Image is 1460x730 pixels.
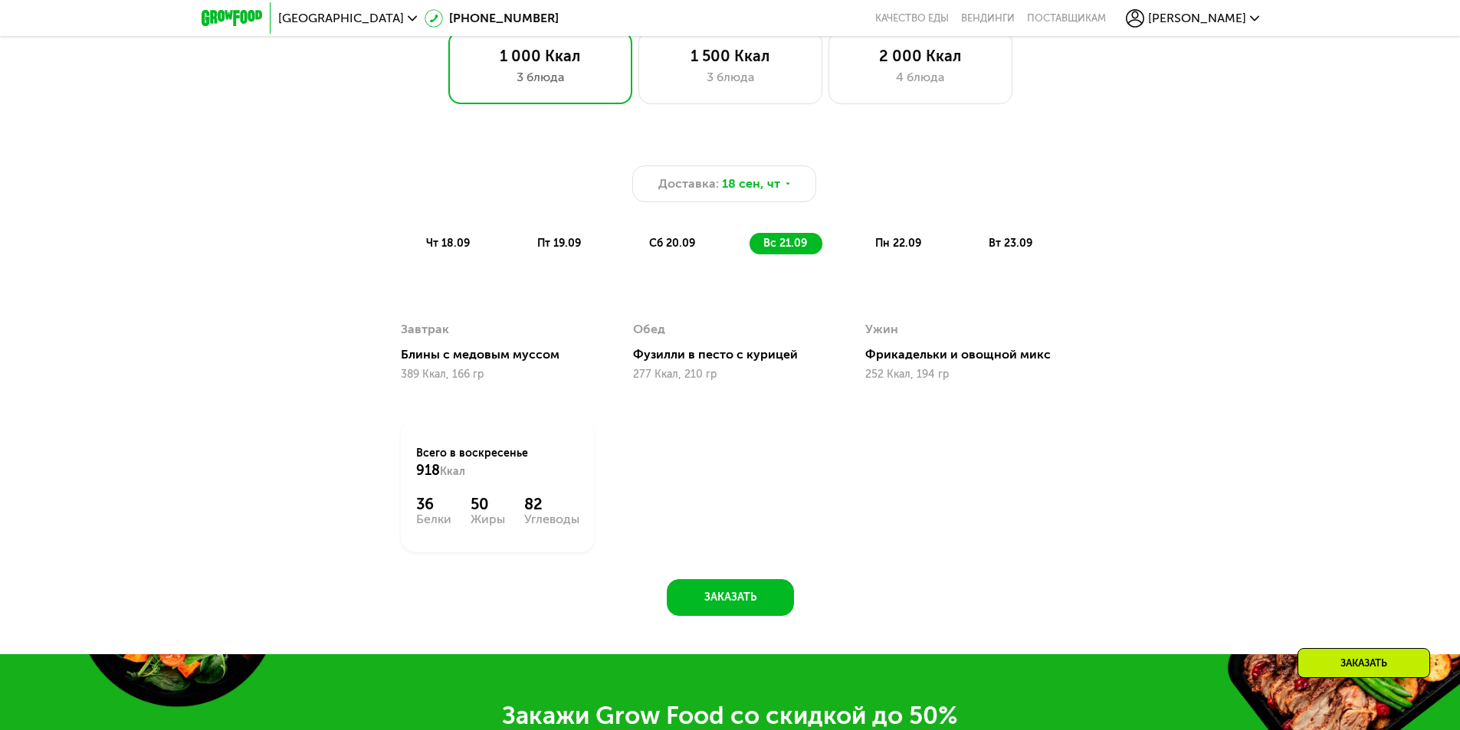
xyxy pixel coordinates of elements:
div: Фузилли в песто с курицей [633,480,839,495]
a: Вендинги [961,12,1015,25]
div: 252 Ккал, 194 гр [865,501,1059,513]
div: Обед [633,450,665,473]
div: 4 блюда [845,68,996,87]
div: 1 500 Ккал [655,47,806,65]
span: пн 22.09 [875,237,921,250]
div: 36 [416,627,451,646]
span: Ккал [440,597,465,611]
div: 82 [524,627,579,646]
span: [GEOGRAPHIC_DATA] [278,12,404,25]
div: 3 блюда [655,68,806,87]
div: 389 Ккал, 166 гр [401,497,595,509]
div: 1 000 Ккал [464,47,616,65]
div: 50 [471,627,505,646]
div: Ужин [865,450,898,473]
div: Заказать [1298,648,1430,678]
div: поставщикам [1027,12,1106,25]
div: 277 Ккал, 210 гр [633,501,827,513]
div: Фрикадельки и овощной микс [865,480,1071,495]
div: Блины с медовым муссом [401,476,607,491]
span: пт 19.09 [537,237,581,250]
span: вт 23.09 [989,237,1032,250]
span: 918 [416,594,440,611]
span: сб 20.09 [649,237,695,250]
div: Всего в воскресенье [416,578,579,612]
span: вс 21.09 [763,237,807,250]
div: 2 000 Ккал [845,47,996,65]
span: 18 сен, чт [722,175,780,193]
span: [PERSON_NAME] [1148,12,1246,25]
span: Доставка: [658,175,719,193]
div: Завтрак [401,447,449,470]
div: Углеводы [524,646,579,658]
a: Качество еды [875,12,949,25]
div: Белки [416,646,451,658]
a: [PHONE_NUMBER] [425,9,559,28]
div: 3 блюда [464,68,616,87]
div: Жиры [471,646,505,658]
span: чт 18.09 [426,237,470,250]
